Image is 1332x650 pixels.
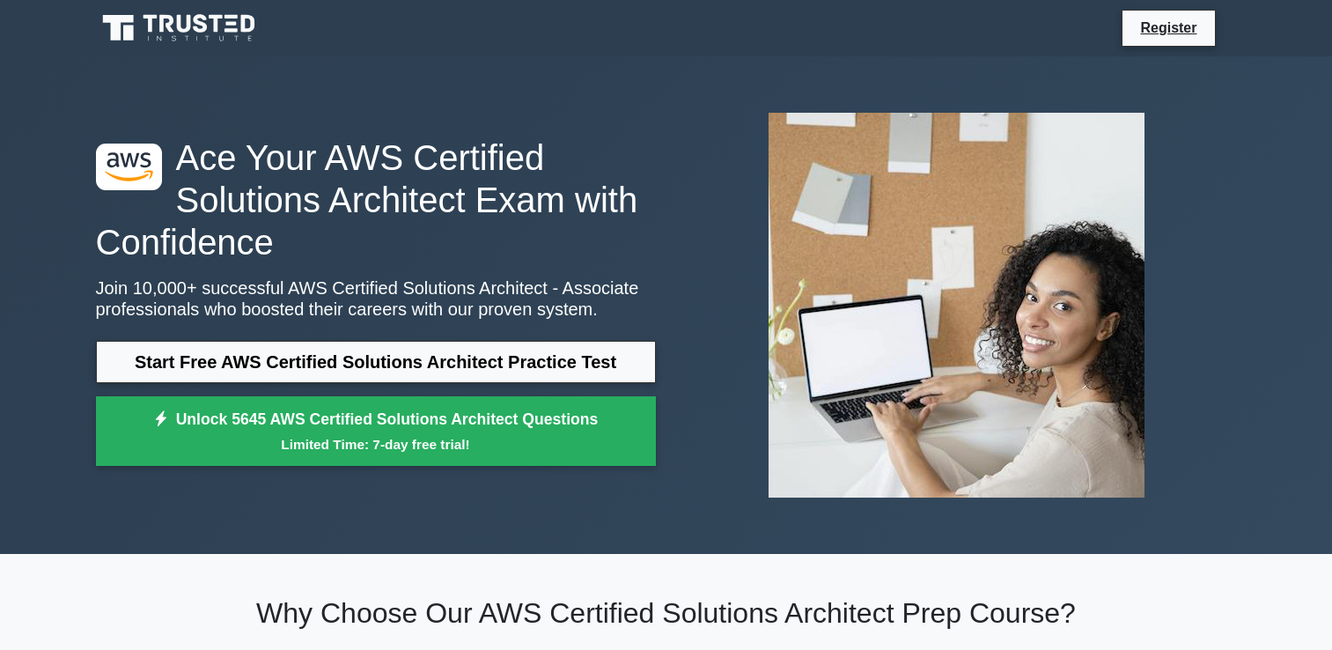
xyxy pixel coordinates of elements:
a: Register [1130,17,1207,39]
h2: Why Choose Our AWS Certified Solutions Architect Prep Course? [96,596,1237,630]
h1: Ace Your AWS Certified Solutions Architect Exam with Confidence [96,137,656,263]
a: Unlock 5645 AWS Certified Solutions Architect QuestionsLimited Time: 7-day free trial! [96,396,656,467]
small: Limited Time: 7-day free trial! [118,434,634,454]
p: Join 10,000+ successful AWS Certified Solutions Architect - Associate professionals who boosted t... [96,277,656,320]
a: Start Free AWS Certified Solutions Architect Practice Test [96,341,656,383]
